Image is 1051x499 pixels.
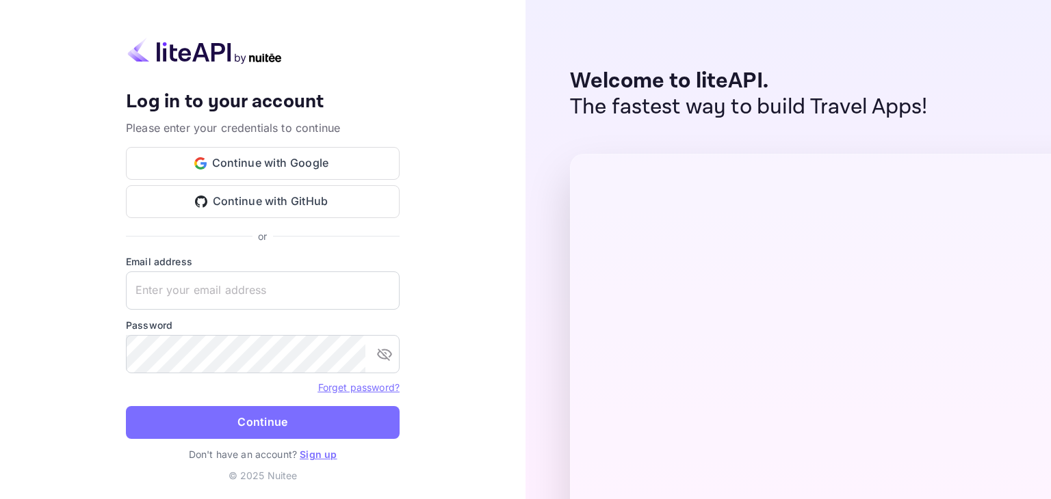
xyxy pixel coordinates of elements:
a: Sign up [300,448,337,460]
p: The fastest way to build Travel Apps! [570,94,928,120]
p: © 2025 Nuitee [229,468,298,483]
a: Forget password? [318,380,400,394]
button: toggle password visibility [371,340,398,368]
label: Email address [126,254,400,269]
h4: Log in to your account [126,90,400,114]
button: Continue [126,406,400,439]
label: Password [126,318,400,332]
input: Enter your email address [126,271,400,310]
p: Welcome to liteAPI. [570,68,928,94]
p: Don't have an account? [126,447,400,461]
button: Continue with Google [126,147,400,180]
img: liteapi [126,38,283,64]
a: Forget password? [318,381,400,393]
p: or [258,229,267,243]
p: Please enter your credentials to continue [126,120,400,136]
button: Continue with GitHub [126,185,400,218]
